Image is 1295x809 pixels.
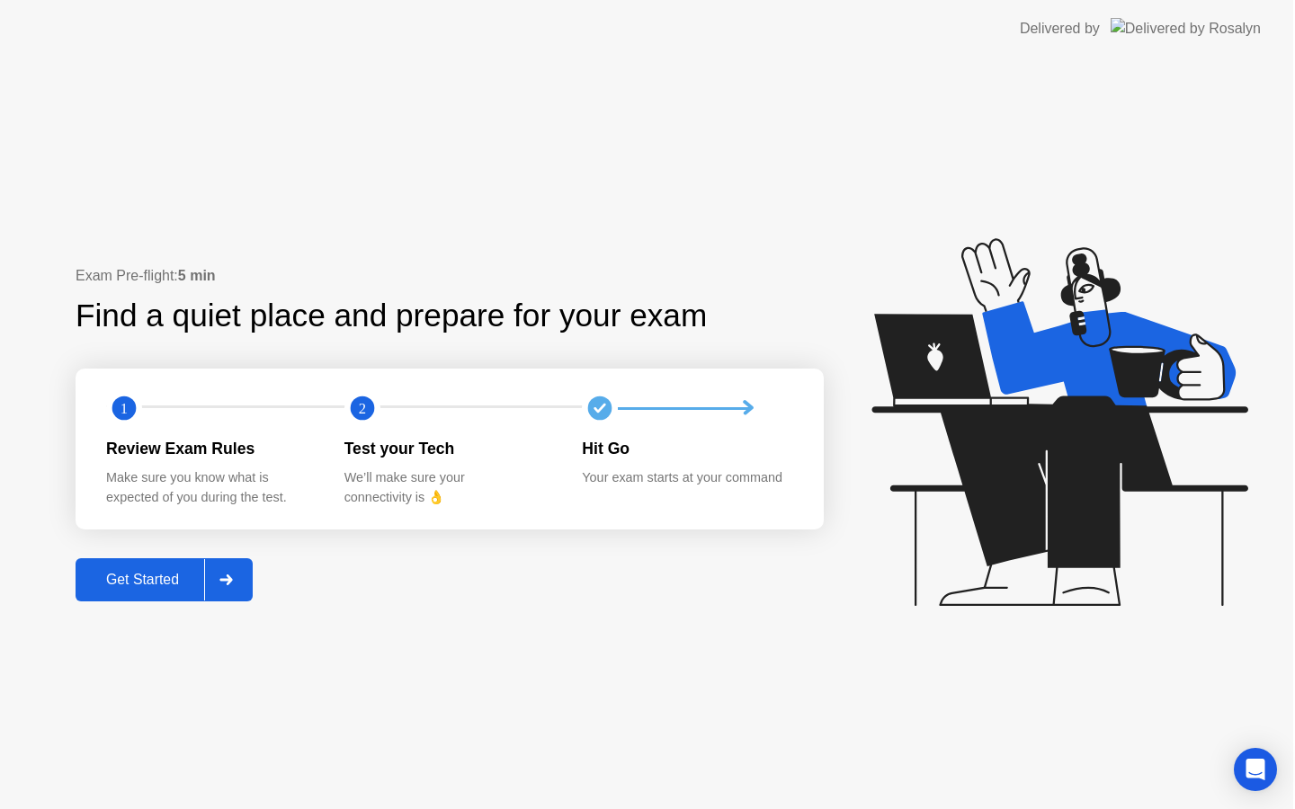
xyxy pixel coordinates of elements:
[1020,18,1100,40] div: Delivered by
[76,265,824,287] div: Exam Pre-flight:
[178,268,216,283] b: 5 min
[582,468,791,488] div: Your exam starts at your command
[359,400,366,417] text: 2
[106,468,316,507] div: Make sure you know what is expected of you during the test.
[76,558,253,601] button: Get Started
[582,437,791,460] div: Hit Go
[344,437,554,460] div: Test your Tech
[81,572,204,588] div: Get Started
[121,400,128,417] text: 1
[1234,748,1277,791] div: Open Intercom Messenger
[344,468,554,507] div: We’ll make sure your connectivity is 👌
[106,437,316,460] div: Review Exam Rules
[1111,18,1261,39] img: Delivered by Rosalyn
[76,292,710,340] div: Find a quiet place and prepare for your exam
